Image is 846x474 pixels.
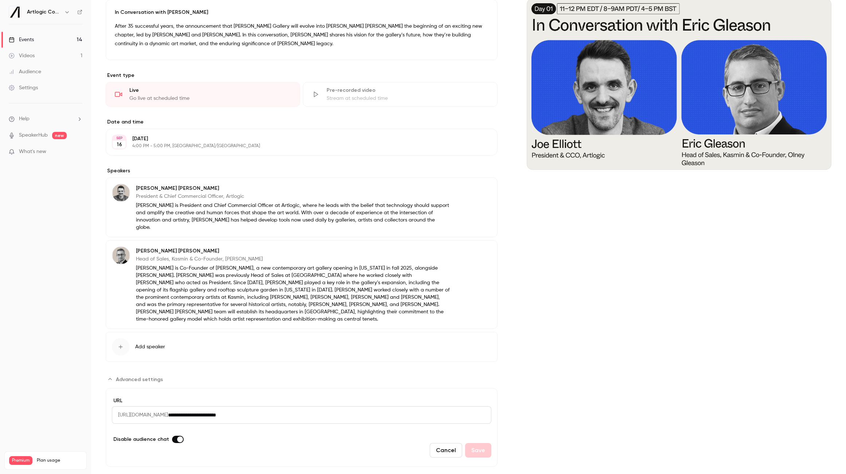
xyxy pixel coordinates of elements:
span: Disable audience chat [113,435,169,443]
p: [PERSON_NAME] is Co-Founder of [PERSON_NAME], a new contemporary art gallery opening in [US_STATE... [136,265,450,323]
div: Joe Elliott[PERSON_NAME] [PERSON_NAME]President & Chief Commercial Officer, Artlogic[PERSON_NAME]... [106,177,498,237]
p: [DATE] [132,135,459,142]
p: In Conversation with [PERSON_NAME] [115,9,488,16]
div: LiveGo live at scheduled time [106,82,300,107]
span: Advanced settings [116,376,163,383]
p: [PERSON_NAME] [PERSON_NAME] [136,185,450,192]
span: Help [19,115,30,123]
li: help-dropdown-opener [9,115,82,123]
div: Live [129,87,291,94]
p: [PERSON_NAME] [PERSON_NAME] [136,247,450,255]
div: Go live at scheduled time [129,95,291,102]
div: Events [9,36,34,43]
div: Videos [9,52,35,59]
div: Stream at scheduled time [327,95,488,102]
p: 4:00 PM - 5:00 PM, [GEOGRAPHIC_DATA]/[GEOGRAPHIC_DATA] [132,143,459,149]
a: SpeakerHub [19,132,48,139]
p: Event type [106,72,498,79]
span: Premium [9,456,32,465]
section: Advanced settings [106,373,498,467]
button: Add speaker [106,332,498,362]
p: After 35 successful years, the announcement that [PERSON_NAME] Gallery will evolve into [PERSON_N... [115,22,488,48]
iframe: Noticeable Trigger [74,149,82,155]
span: new [52,132,67,139]
div: Eric Gleeson[PERSON_NAME] [PERSON_NAME]Head of Sales, Kasmin & Co-Founder, [PERSON_NAME][PERSON_N... [106,240,498,329]
h6: Artlogic Connect 2025 [27,8,61,16]
p: 16 [117,141,122,148]
p: [PERSON_NAME] is President and Chief Commercial Officer at Artlogic, where he leads with the beli... [136,202,450,231]
img: Eric Gleeson [112,247,130,264]
span: Plan usage [37,458,82,463]
div: Audience [9,68,41,75]
span: What's new [19,148,46,156]
button: Advanced settings [106,373,167,385]
span: [URL][DOMAIN_NAME] [112,406,168,424]
div: Settings [9,84,38,91]
div: SEP [113,136,126,141]
p: President & Chief Commercial Officer, Artlogic [136,193,450,200]
p: Head of Sales, Kasmin & Co-Founder, [PERSON_NAME] [136,255,450,263]
img: Artlogic Connect 2025 [9,6,21,18]
label: Date and time [106,118,498,126]
img: Joe Elliott [112,184,130,201]
div: Pre-recorded video [327,87,488,94]
div: Pre-recorded videoStream at scheduled time [303,82,497,107]
label: URL [112,397,491,404]
span: Add speaker [135,343,165,350]
button: Cancel [430,443,462,458]
label: Speakers [106,167,498,175]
